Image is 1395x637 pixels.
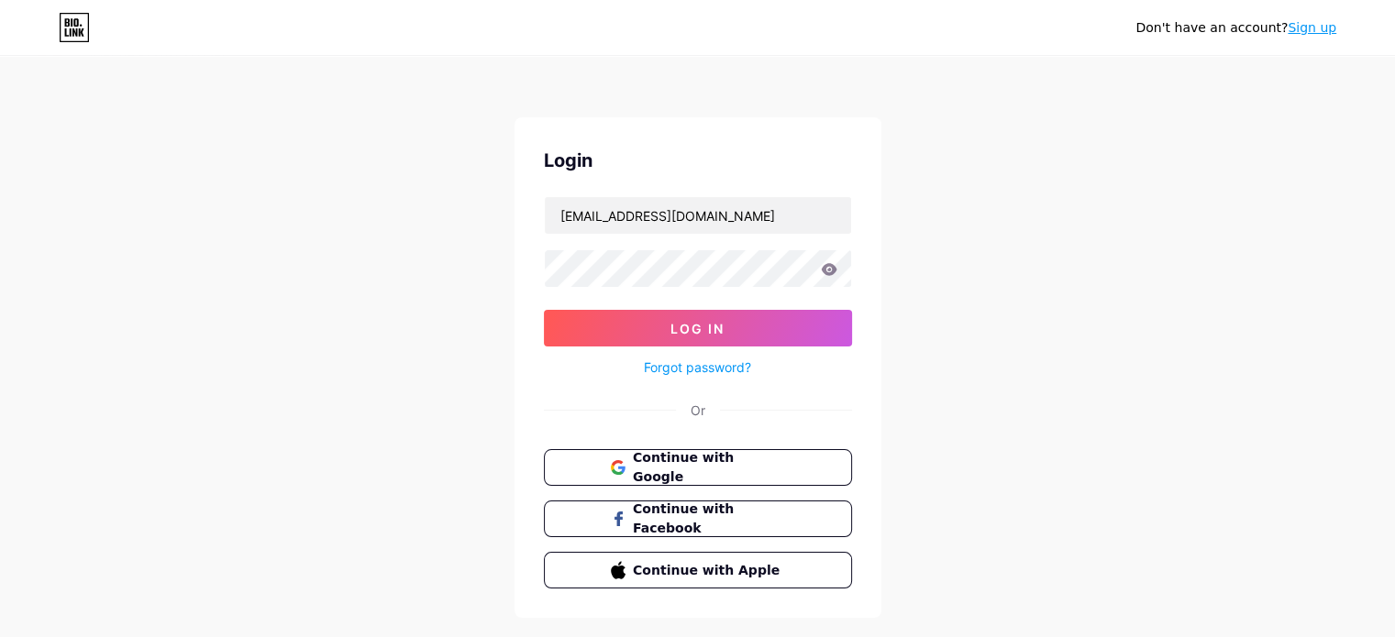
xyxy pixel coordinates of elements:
div: Login [544,147,852,174]
a: Sign up [1288,20,1336,35]
button: Continue with Apple [544,552,852,588]
button: Continue with Facebook [544,500,852,537]
button: Continue with Google [544,449,852,486]
span: Log In [670,321,725,336]
div: Or [691,401,705,420]
div: Don't have an account? [1135,18,1336,38]
input: Username [545,197,851,234]
span: Continue with Google [633,448,784,487]
button: Log In [544,310,852,346]
span: Continue with Facebook [633,500,784,538]
span: Continue with Apple [633,561,784,580]
a: Forgot password? [644,357,751,377]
